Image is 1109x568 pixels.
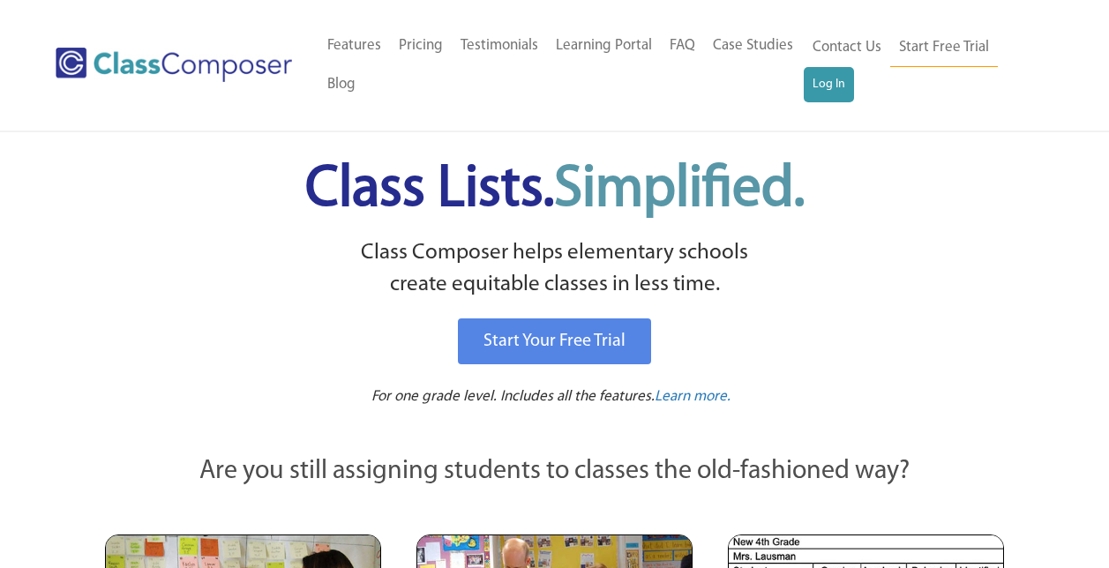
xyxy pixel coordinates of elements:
[390,26,452,65] a: Pricing
[483,333,626,350] span: Start Your Free Trial
[804,28,1040,102] nav: Header Menu
[56,48,292,82] img: Class Composer
[318,26,805,104] nav: Header Menu
[804,67,854,102] a: Log In
[458,318,651,364] a: Start Your Free Trial
[105,452,1005,491] p: Are you still assigning students to classes the old-fashioned way?
[704,26,802,65] a: Case Studies
[554,161,805,219] span: Simplified.
[661,26,704,65] a: FAQ
[655,389,731,404] span: Learn more.
[305,161,805,219] span: Class Lists.
[655,386,731,408] a: Learn more.
[804,28,890,67] a: Contact Us
[452,26,547,65] a: Testimonials
[547,26,661,65] a: Learning Portal
[102,237,1008,302] p: Class Composer helps elementary schools create equitable classes in less time.
[890,28,998,68] a: Start Free Trial
[318,65,364,104] a: Blog
[371,389,655,404] span: For one grade level. Includes all the features.
[318,26,390,65] a: Features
